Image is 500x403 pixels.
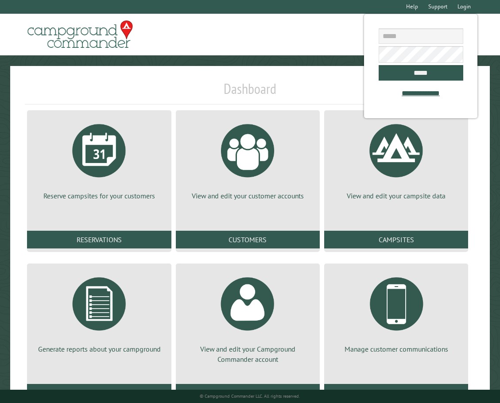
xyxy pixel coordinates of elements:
small: © Campground Commander LLC. All rights reserved. [200,393,300,399]
a: Reserve campsites for your customers [38,117,160,201]
a: Communications [324,384,468,402]
a: Manage customer communications [335,271,457,354]
p: Manage customer communications [335,344,457,354]
img: Campground Commander [25,17,136,52]
p: Generate reports about your campground [38,344,160,354]
a: Generate reports about your campground [38,271,160,354]
a: Reservations [27,231,171,248]
a: Customers [176,231,320,248]
a: View and edit your campsite data [335,117,457,201]
h1: Dashboard [25,80,475,105]
a: Campsites [324,231,468,248]
a: View and edit your Campground Commander account [186,271,309,364]
p: View and edit your Campground Commander account [186,344,309,364]
a: View and edit your customer accounts [186,117,309,201]
p: View and edit your customer accounts [186,191,309,201]
p: Reserve campsites for your customers [38,191,160,201]
a: Account [176,384,320,402]
a: Reports [27,384,171,402]
p: View and edit your campsite data [335,191,457,201]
